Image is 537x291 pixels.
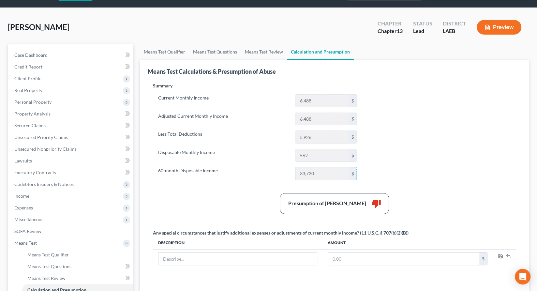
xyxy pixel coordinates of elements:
[14,228,41,234] span: SOFA Review
[322,236,493,249] th: Amount
[155,149,292,162] label: Disposable Monthly Income
[349,95,356,107] div: $
[9,155,133,167] a: Lawsuits
[14,134,68,140] span: Unsecured Priority Claims
[378,27,403,35] div: Chapter
[443,27,466,35] div: LAEB
[155,113,292,126] label: Adjusted Current Monthly Income
[328,253,479,265] input: 0.00
[153,236,322,249] th: Description
[22,272,133,284] a: Means Test Review
[14,193,29,199] span: Income
[9,61,133,73] a: Credit Report
[477,20,521,35] button: Preview
[14,76,41,81] span: Client Profile
[14,64,42,69] span: Credit Report
[8,22,69,32] span: [PERSON_NAME]
[9,143,133,155] a: Unsecured Nonpriority Claims
[158,253,317,265] input: Describe...
[443,20,466,27] div: District
[189,44,241,60] a: Means Test Questions
[295,131,349,143] input: 0.00
[9,225,133,237] a: SOFA Review
[9,49,133,61] a: Case Dashboard
[9,108,133,120] a: Property Analysis
[22,261,133,272] a: Means Test Questions
[241,44,287,60] a: Means Test Review
[349,167,356,180] div: $
[295,113,349,125] input: 0.00
[349,131,356,143] div: $
[295,149,349,161] input: 0.00
[155,167,292,180] label: 60-month Disposable Income
[413,20,432,27] div: Status
[14,205,33,210] span: Expenses
[22,249,133,261] a: Means Test Qualifier
[14,170,56,175] span: Executory Contracts
[153,230,409,236] div: Any special circumstances that justify additional expenses or adjustments of current monthly inco...
[148,68,276,75] div: Means Test Calculations & Presumption of Abuse
[14,52,48,58] span: Case Dashboard
[27,275,66,281] span: Means Test Review
[14,181,74,187] span: Codebtors Insiders & Notices
[295,167,349,180] input: 0.00
[14,87,42,93] span: Real Property
[9,120,133,131] a: Secured Claims
[378,20,403,27] div: Chapter
[349,149,356,161] div: $
[371,199,381,208] i: thumb_down
[14,111,51,116] span: Property Analysis
[349,113,356,125] div: $
[14,123,46,128] span: Secured Claims
[413,27,432,35] div: Lead
[14,217,43,222] span: Miscellaneous
[397,28,403,34] span: 13
[140,44,189,60] a: Means Test Qualifier
[155,130,292,144] label: Less Total Deductions
[14,146,77,152] span: Unsecured Nonpriority Claims
[155,94,292,107] label: Current Monthly Income
[153,83,362,89] p: Summary
[27,252,69,257] span: Means Test Qualifier
[9,167,133,178] a: Executory Contracts
[295,95,349,107] input: 0.00
[515,269,530,284] div: Open Intercom Messenger
[479,253,487,265] div: $
[14,240,37,246] span: Means Test
[14,99,52,105] span: Personal Property
[287,44,354,60] a: Calculation and Presumption
[9,131,133,143] a: Unsecured Priority Claims
[288,200,366,207] div: Presumption of [PERSON_NAME]
[14,158,32,163] span: Lawsuits
[27,264,71,269] span: Means Test Questions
